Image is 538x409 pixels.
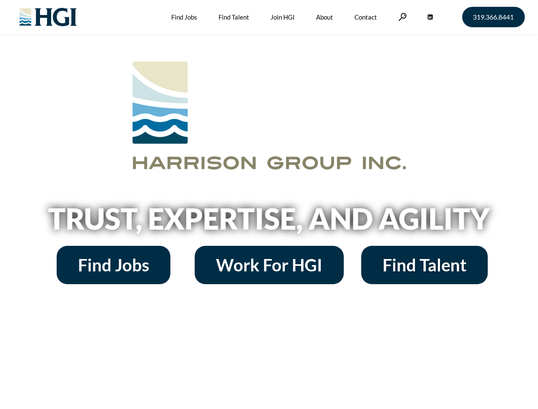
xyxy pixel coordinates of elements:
a: Work For HGI [195,246,344,284]
a: Search [398,13,407,21]
span: Find Talent [383,256,466,274]
a: Find Talent [361,246,488,284]
span: Work For HGI [216,256,322,274]
a: 319.366.8441 [462,7,525,27]
h2: Trust, Expertise, and Agility [26,204,512,233]
a: Find Jobs [57,246,170,284]
span: Find Jobs [78,256,149,274]
span: 319.366.8441 [473,14,514,20]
